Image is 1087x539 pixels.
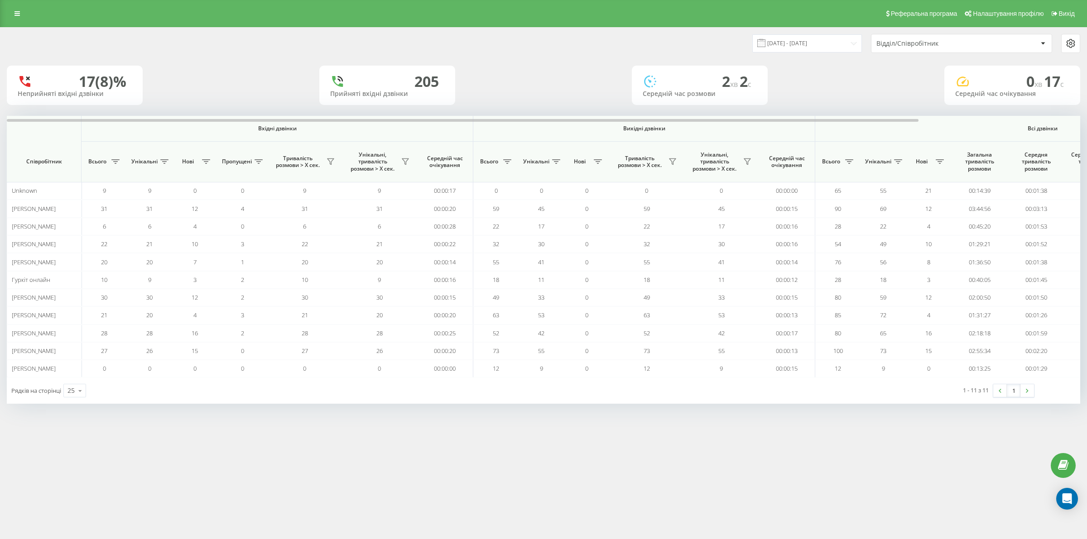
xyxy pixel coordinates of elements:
[101,347,107,355] span: 27
[417,271,473,289] td: 00:00:16
[835,240,841,248] span: 54
[495,125,794,132] span: Вихідні дзвінки
[951,360,1008,377] td: 00:13:25
[101,258,107,266] span: 20
[765,155,808,169] span: Середній час очікування
[103,222,106,230] span: 6
[880,222,886,230] span: 22
[880,240,886,248] span: 49
[951,271,1008,289] td: 00:40:05
[18,90,132,98] div: Неприйняті вхідні дзвінки
[585,276,588,284] span: 0
[146,329,153,337] span: 28
[585,329,588,337] span: 0
[644,240,650,248] span: 32
[378,364,381,372] span: 0
[880,293,886,301] span: 59
[538,240,544,248] span: 30
[302,293,308,301] span: 30
[585,347,588,355] span: 0
[376,240,383,248] span: 21
[495,186,498,195] span: 0
[192,240,198,248] span: 10
[718,258,725,266] span: 41
[644,276,650,284] span: 18
[951,200,1008,217] td: 03:44:56
[417,182,473,200] td: 00:00:17
[423,155,466,169] span: Середній час очікування
[820,158,842,165] span: Всього
[493,222,499,230] span: 22
[1008,182,1064,200] td: 00:01:38
[540,186,543,195] span: 0
[493,258,499,266] span: 55
[12,240,56,248] span: [PERSON_NAME]
[951,253,1008,271] td: 01:36:50
[12,293,56,301] span: [PERSON_NAME]
[493,276,499,284] span: 18
[585,293,588,301] span: 0
[865,158,891,165] span: Унікальні
[718,311,725,319] span: 53
[538,222,544,230] span: 17
[759,182,815,200] td: 00:00:00
[303,186,306,195] span: 9
[951,324,1008,342] td: 02:18:18
[12,276,50,284] span: Гуркіт онлайн
[148,222,151,230] span: 6
[835,222,841,230] span: 28
[103,186,106,195] span: 9
[876,40,985,48] div: Відділ/Співробітник
[1008,324,1064,342] td: 00:01:59
[302,311,308,319] span: 21
[241,240,244,248] span: 3
[925,347,932,355] span: 15
[951,289,1008,306] td: 02:00:50
[193,186,197,195] span: 0
[718,205,725,213] span: 45
[833,347,843,355] span: 100
[925,240,932,248] span: 10
[241,364,244,372] span: 0
[644,222,650,230] span: 22
[67,386,75,395] div: 25
[730,79,740,89] span: хв
[585,311,588,319] span: 0
[643,90,757,98] div: Середній час розмови
[880,347,886,355] span: 73
[303,222,306,230] span: 6
[12,205,56,213] span: [PERSON_NAME]
[722,72,740,91] span: 2
[644,329,650,337] span: 52
[376,347,383,355] span: 26
[417,289,473,306] td: 00:00:15
[835,276,841,284] span: 28
[1008,200,1064,217] td: 00:03:13
[241,186,244,195] span: 0
[951,218,1008,235] td: 00:45:20
[1060,79,1064,89] span: c
[644,364,650,372] span: 12
[11,386,61,395] span: Рядків на сторінці
[241,258,244,266] span: 1
[241,205,244,213] span: 4
[927,258,930,266] span: 8
[835,311,841,319] span: 85
[882,364,885,372] span: 9
[302,329,308,337] span: 28
[1008,342,1064,360] td: 00:02:20
[585,240,588,248] span: 0
[880,276,886,284] span: 18
[720,364,723,372] span: 9
[192,205,198,213] span: 12
[538,311,544,319] span: 53
[376,205,383,213] span: 31
[835,364,841,372] span: 12
[538,329,544,337] span: 42
[585,205,588,213] span: 0
[12,347,56,355] span: [PERSON_NAME]
[146,240,153,248] span: 21
[925,293,932,301] span: 12
[880,186,886,195] span: 55
[759,324,815,342] td: 00:00:17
